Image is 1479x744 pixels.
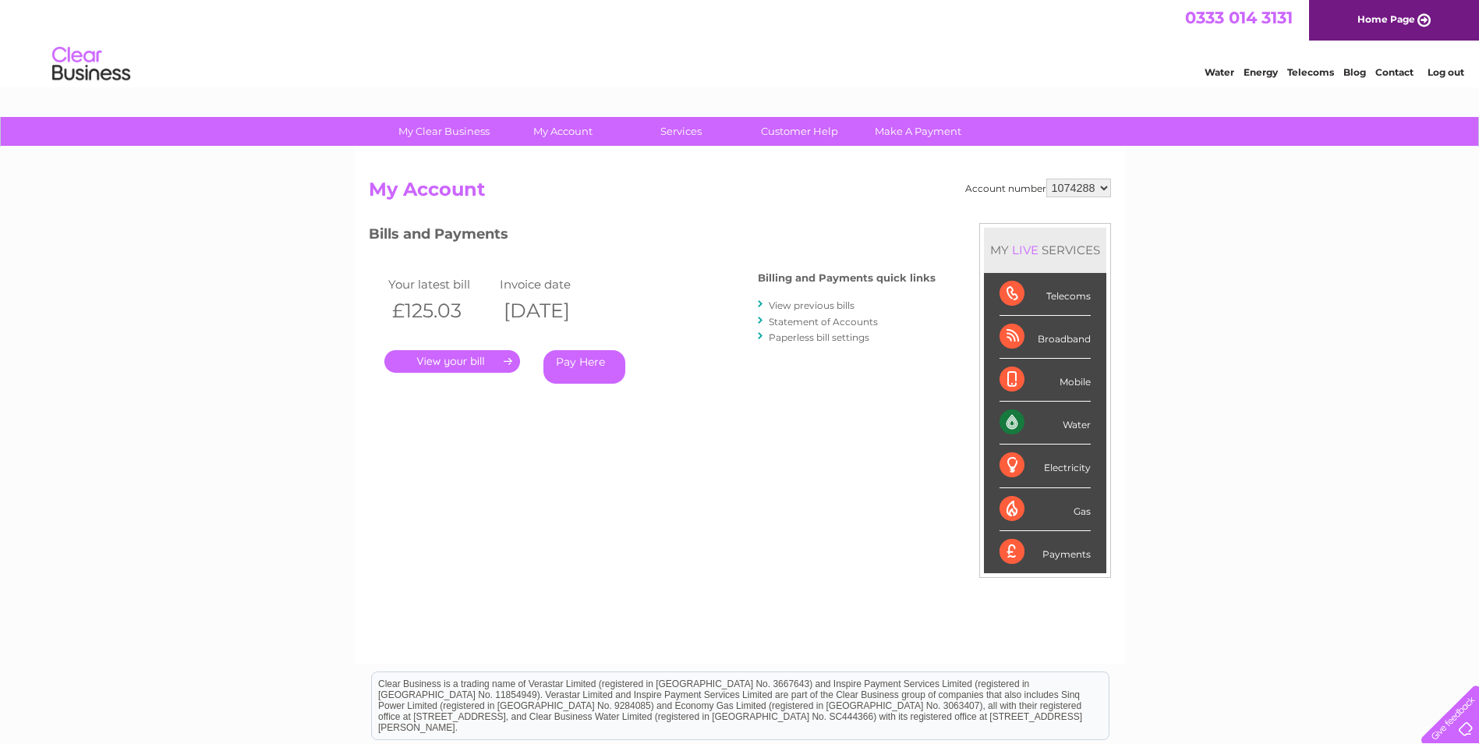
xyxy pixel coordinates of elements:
[372,9,1109,76] div: Clear Business is a trading name of Verastar Limited (registered in [GEOGRAPHIC_DATA] No. 3667643...
[369,223,936,250] h3: Bills and Payments
[380,117,508,146] a: My Clear Business
[1000,359,1091,402] div: Mobile
[1428,66,1464,78] a: Log out
[1000,445,1091,487] div: Electricity
[854,117,982,146] a: Make A Payment
[496,295,608,327] th: [DATE]
[617,117,745,146] a: Services
[1375,66,1414,78] a: Contact
[1244,66,1278,78] a: Energy
[384,350,520,373] a: .
[543,350,625,384] a: Pay Here
[384,274,497,295] td: Your latest bill
[1000,488,1091,531] div: Gas
[1185,8,1293,27] a: 0333 014 3131
[1287,66,1334,78] a: Telecoms
[51,41,131,88] img: logo.png
[965,179,1111,197] div: Account number
[758,272,936,284] h4: Billing and Payments quick links
[496,274,608,295] td: Invoice date
[769,316,878,328] a: Statement of Accounts
[369,179,1111,208] h2: My Account
[984,228,1106,272] div: MY SERVICES
[1205,66,1234,78] a: Water
[1000,273,1091,316] div: Telecoms
[1000,531,1091,573] div: Payments
[1000,402,1091,445] div: Water
[1009,243,1042,257] div: LIVE
[1000,316,1091,359] div: Broadband
[769,331,869,343] a: Paperless bill settings
[769,299,854,311] a: View previous bills
[1343,66,1366,78] a: Blog
[735,117,864,146] a: Customer Help
[384,295,497,327] th: £125.03
[498,117,627,146] a: My Account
